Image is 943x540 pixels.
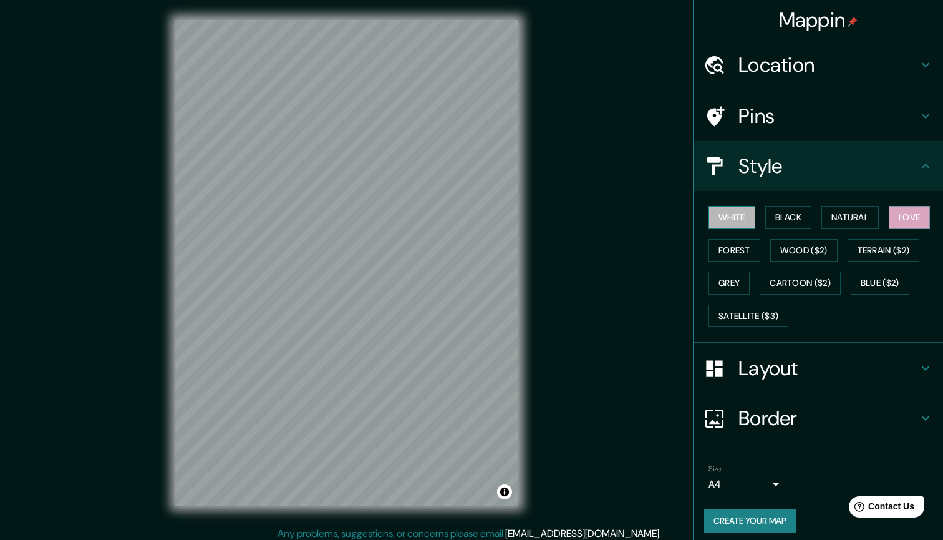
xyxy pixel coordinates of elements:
[694,141,943,191] div: Style
[694,40,943,90] div: Location
[851,272,909,295] button: Blue ($2)
[694,91,943,141] div: Pins
[848,17,858,27] img: pin-icon.png
[889,206,930,229] button: Love
[694,393,943,443] div: Border
[821,206,879,229] button: Natural
[708,272,750,295] button: Grey
[708,239,760,262] button: Forest
[704,509,796,533] button: Create your map
[505,527,659,540] a: [EMAIL_ADDRESS][DOMAIN_NAME]
[708,474,783,494] div: A4
[738,154,918,179] h4: Style
[832,491,929,526] iframe: Help widget launcher
[765,206,812,229] button: Black
[738,52,918,77] h4: Location
[708,305,788,328] button: Satellite ($3)
[760,272,841,295] button: Cartoon ($2)
[770,239,838,262] button: Wood ($2)
[779,7,858,32] h4: Mappin
[738,406,918,431] h4: Border
[738,356,918,381] h4: Layout
[497,484,512,499] button: Toggle attribution
[175,20,518,506] canvas: Map
[694,343,943,393] div: Layout
[738,104,918,129] h4: Pins
[708,464,722,474] label: Size
[848,239,920,262] button: Terrain ($2)
[708,206,755,229] button: White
